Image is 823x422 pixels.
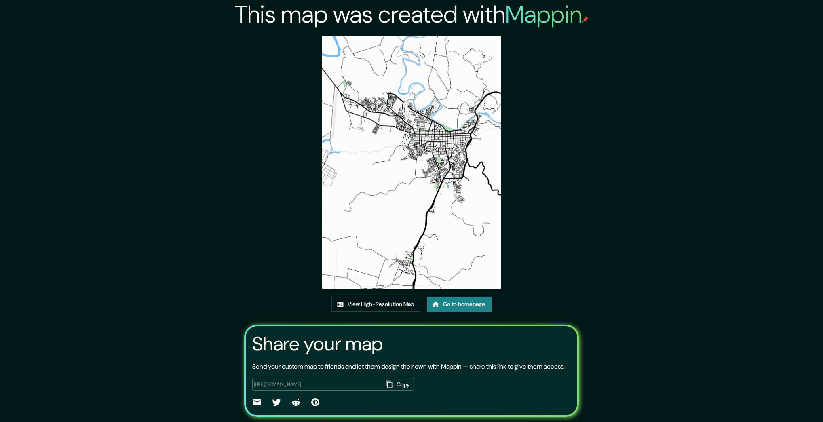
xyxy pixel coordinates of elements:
[427,297,492,312] a: Go to homepage
[582,16,589,23] img: mappin-pin
[322,36,501,289] img: created-map
[751,390,814,413] iframe: Help widget launcher
[252,362,565,371] p: Send your custom map to friends and let them design their own with Mappin — share this link to gi...
[252,333,383,355] h3: Share your map
[331,297,420,312] a: View High-Resolution Map
[382,378,414,391] button: Copy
